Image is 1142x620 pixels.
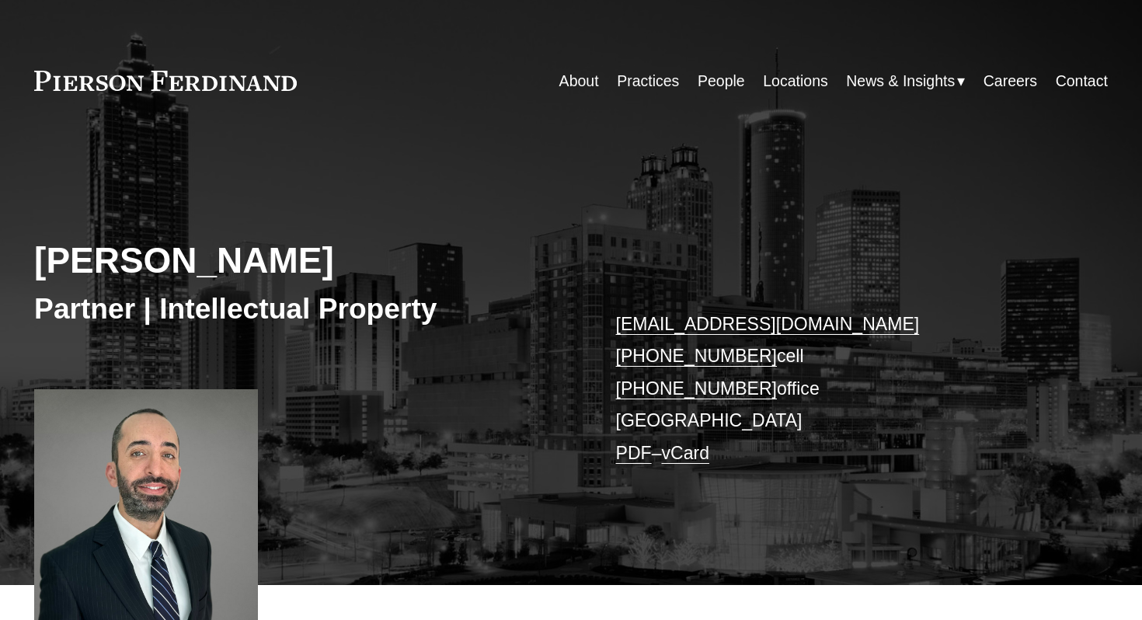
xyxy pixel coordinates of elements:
a: folder dropdown [846,66,965,96]
a: PDF [616,443,652,463]
p: cell office [GEOGRAPHIC_DATA] – [616,308,1064,470]
a: People [698,66,745,96]
a: Contact [1056,66,1108,96]
a: Practices [617,66,679,96]
a: [PHONE_NUMBER] [616,378,777,399]
a: About [559,66,599,96]
h3: Partner | Intellectual Property [34,291,571,326]
a: [PHONE_NUMBER] [616,346,777,366]
a: Locations [763,66,828,96]
span: News & Insights [846,68,955,95]
a: [EMAIL_ADDRESS][DOMAIN_NAME] [616,314,920,334]
a: vCard [662,443,709,463]
a: Careers [984,66,1037,96]
h2: [PERSON_NAME] [34,239,571,283]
